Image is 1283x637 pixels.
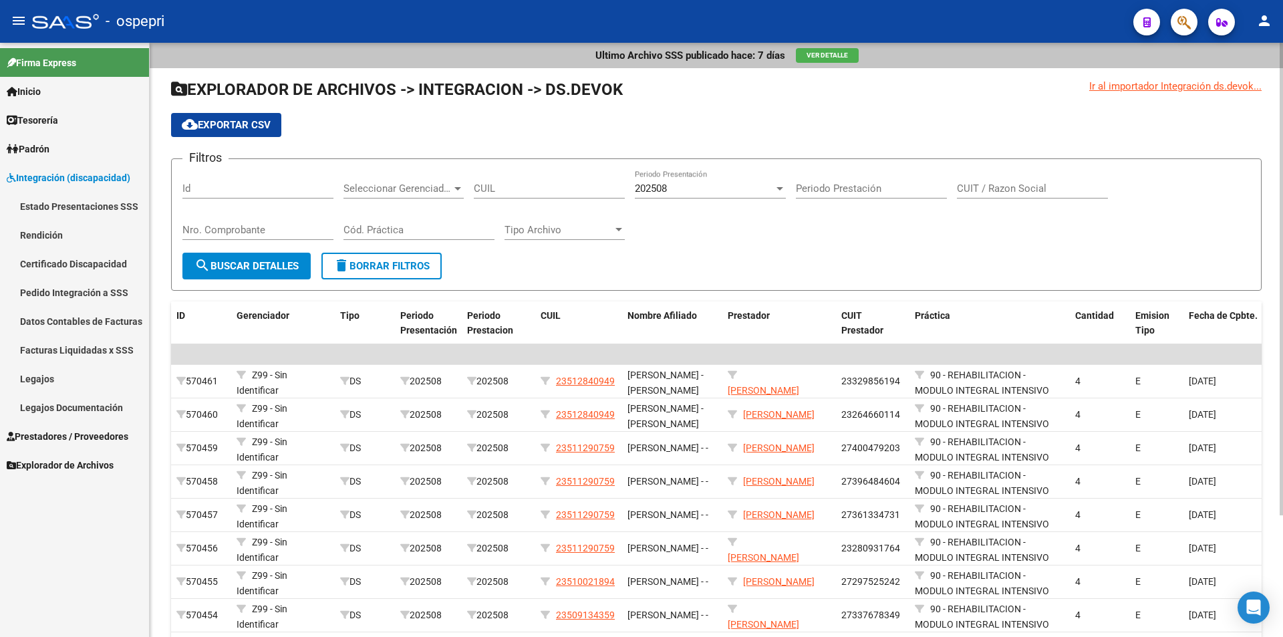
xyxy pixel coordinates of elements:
span: EXPLORADOR DE ARCHIVOS -> INTEGRACION -> DS.DEVOK [171,80,623,99]
span: 23509134359 [556,610,615,620]
span: 23511290759 [556,543,615,553]
datatable-header-cell: Nombre Afiliado [622,301,722,346]
div: Ir al importador Integración ds.devok... [1089,79,1262,94]
div: 202508 [467,507,530,523]
span: [PERSON_NAME] [743,409,815,420]
div: 570454 [176,608,226,623]
div: 202508 [467,374,530,389]
span: 23510021894 [556,576,615,587]
span: [PERSON_NAME] - - [627,543,708,553]
span: [DATE] [1189,409,1216,420]
div: 202508 [400,374,456,389]
span: [PERSON_NAME] - [PERSON_NAME] [627,370,704,396]
div: 202508 [467,440,530,456]
div: DS [340,507,390,523]
datatable-header-cell: Periodo Presentación [395,301,462,346]
span: Z99 - Sin Identificar [237,436,287,463]
div: 202508 [400,574,456,590]
span: - ospepri [106,7,164,36]
span: Emision Tipo [1135,310,1169,336]
button: Borrar Filtros [321,253,442,279]
div: 570460 [176,407,226,422]
datatable-header-cell: Tipo [335,301,395,346]
span: 4 [1075,476,1081,487]
span: [DATE] [1189,442,1216,453]
span: [DATE] [1189,576,1216,587]
span: [PERSON_NAME] - - [627,476,708,487]
mat-icon: menu [11,13,27,29]
span: Cantidad [1075,310,1114,321]
span: 23280931764 [841,543,900,553]
span: Exportar CSV [182,119,271,131]
span: Firma Express [7,55,76,70]
span: E [1135,576,1141,587]
span: [DATE] [1189,376,1216,386]
datatable-header-cell: Emision Tipo [1130,301,1183,346]
div: 202508 [467,407,530,422]
span: 4 [1075,409,1081,420]
div: DS [340,574,390,590]
div: 570461 [176,374,226,389]
span: CUIT Prestador [841,310,883,336]
span: 23512840949 [556,376,615,386]
mat-icon: person [1256,13,1272,29]
span: 27400479203 [841,442,900,453]
span: CUIL [541,310,561,321]
span: [PERSON_NAME] [743,476,815,487]
span: 4 [1075,442,1081,453]
span: [PERSON_NAME] - - [627,442,708,453]
span: E [1135,409,1141,420]
div: 202508 [467,608,530,623]
span: Ver Detalle [807,51,848,59]
div: 570458 [176,474,226,489]
div: DS [340,407,390,422]
span: [PERSON_NAME] - [PERSON_NAME] [627,403,704,429]
span: Fecha de Cpbte. [1189,310,1258,321]
div: 202508 [400,507,456,523]
span: [DATE] [1189,476,1216,487]
span: Z99 - Sin Identificar [237,537,287,563]
span: 27396484604 [841,476,900,487]
span: 4 [1075,610,1081,620]
span: Z99 - Sin Identificar [237,503,287,529]
button: Ver Detalle [796,48,859,63]
mat-icon: cloud_download [182,116,198,132]
span: Z99 - Sin Identificar [237,370,287,396]
span: Gerenciador [237,310,289,321]
span: 90 - REHABILITACION - MODULO INTEGRAL INTENSIVO (SEMANAL) [915,403,1049,444]
span: 23512840949 [556,409,615,420]
div: 202508 [400,407,456,422]
span: 23329856194 [841,376,900,386]
span: Borrar Filtros [333,260,430,272]
span: Z99 - Sin Identificar [237,570,287,596]
span: Integración (discapacidad) [7,170,130,185]
div: 570459 [176,440,226,456]
datatable-header-cell: CUIL [535,301,622,346]
div: 570455 [176,574,226,590]
datatable-header-cell: ID [171,301,231,346]
div: DS [340,374,390,389]
div: 202508 [467,541,530,556]
span: Inicio [7,84,41,99]
span: 23511290759 [556,442,615,453]
span: [PERSON_NAME] [743,576,815,587]
h3: Filtros [182,148,229,167]
span: [PERSON_NAME] [PERSON_NAME] [728,552,799,578]
span: 27361334731 [841,509,900,520]
span: Padrón [7,142,49,156]
span: 90 - REHABILITACION - MODULO INTEGRAL INTENSIVO (SEMANAL) [915,470,1049,511]
span: 4 [1075,509,1081,520]
span: [DATE] [1189,509,1216,520]
datatable-header-cell: Fecha de Cpbte. [1183,301,1277,346]
span: 90 - REHABILITACION - MODULO INTEGRAL INTENSIVO (SEMANAL) [915,436,1049,478]
span: E [1135,376,1141,386]
span: Tesorería [7,113,58,128]
div: 570456 [176,541,226,556]
datatable-header-cell: Cantidad [1070,301,1130,346]
span: 23264660114 [841,409,900,420]
button: Exportar CSV [171,113,281,137]
span: 202508 [635,182,667,195]
p: Ultimo Archivo SSS publicado hace: 7 días [595,48,785,63]
div: 202508 [467,574,530,590]
div: 570457 [176,507,226,523]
